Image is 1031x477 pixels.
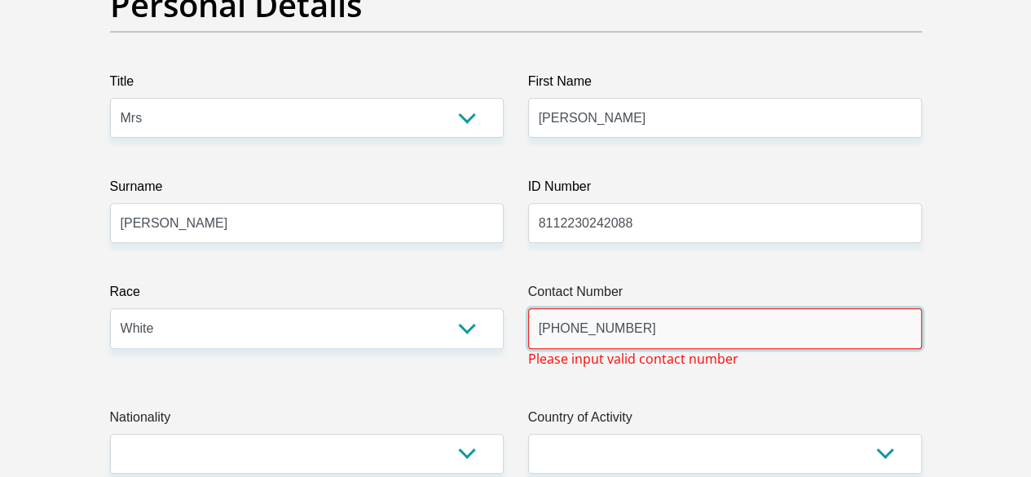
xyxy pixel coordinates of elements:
[110,282,504,308] label: Race
[528,72,922,98] label: First Name
[110,203,504,243] input: Surname
[528,203,922,243] input: ID Number
[528,177,922,203] label: ID Number
[528,98,922,138] input: First Name
[110,408,504,434] label: Nationality
[110,72,504,98] label: Title
[528,282,922,308] label: Contact Number
[528,408,922,434] label: Country of Activity
[110,177,504,203] label: Surname
[528,308,922,348] input: Contact Number
[528,349,738,369] span: Please input valid contact number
